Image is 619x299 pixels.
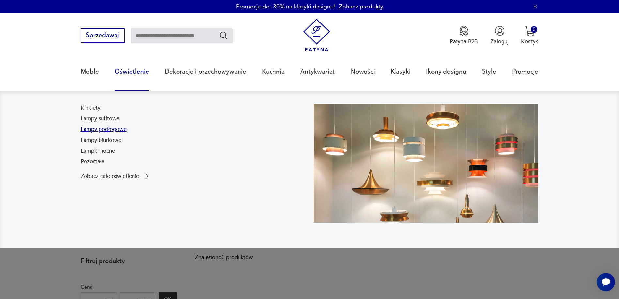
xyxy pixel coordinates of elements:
[81,115,119,123] a: Lampy sufitowe
[482,57,496,87] a: Style
[391,57,410,87] a: Klasyki
[512,57,538,87] a: Promocje
[219,31,228,40] button: Szukaj
[350,57,375,87] a: Nowości
[81,28,125,43] button: Sprzedawaj
[339,3,383,11] a: Zobacz produkty
[262,57,285,87] a: Kuchnia
[81,158,104,166] a: Pozostałe
[81,104,100,112] a: Kinkiety
[300,57,335,87] a: Antykwariat
[81,57,99,87] a: Meble
[450,38,478,45] p: Patyna B2B
[450,26,478,45] a: Ikona medaluPatyna B2B
[525,26,535,36] img: Ikona koszyka
[521,38,538,45] p: Koszyk
[300,19,333,52] img: Patyna - sklep z meblami i dekoracjami vintage
[459,26,469,36] img: Ikona medalu
[450,26,478,45] button: Patyna B2B
[115,57,149,87] a: Oświetlenie
[81,136,121,144] a: Lampy biurkowe
[81,172,151,180] a: Zobacz całe oświetlenie
[426,57,466,87] a: Ikony designu
[490,38,509,45] p: Zaloguj
[597,273,615,291] iframe: Smartsupp widget button
[521,26,538,45] button: 0Koszyk
[236,3,335,11] p: Promocja do -30% na klasyki designu!
[81,174,139,179] p: Zobacz całe oświetlenie
[490,26,509,45] button: Zaloguj
[495,26,505,36] img: Ikonka użytkownika
[531,26,537,33] div: 0
[314,104,539,223] img: a9d990cd2508053be832d7f2d4ba3cb1.jpg
[165,57,246,87] a: Dekoracje i przechowywanie
[81,126,127,133] a: Lampy podłogowe
[81,147,115,155] a: Lampki nocne
[81,33,125,38] a: Sprzedawaj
